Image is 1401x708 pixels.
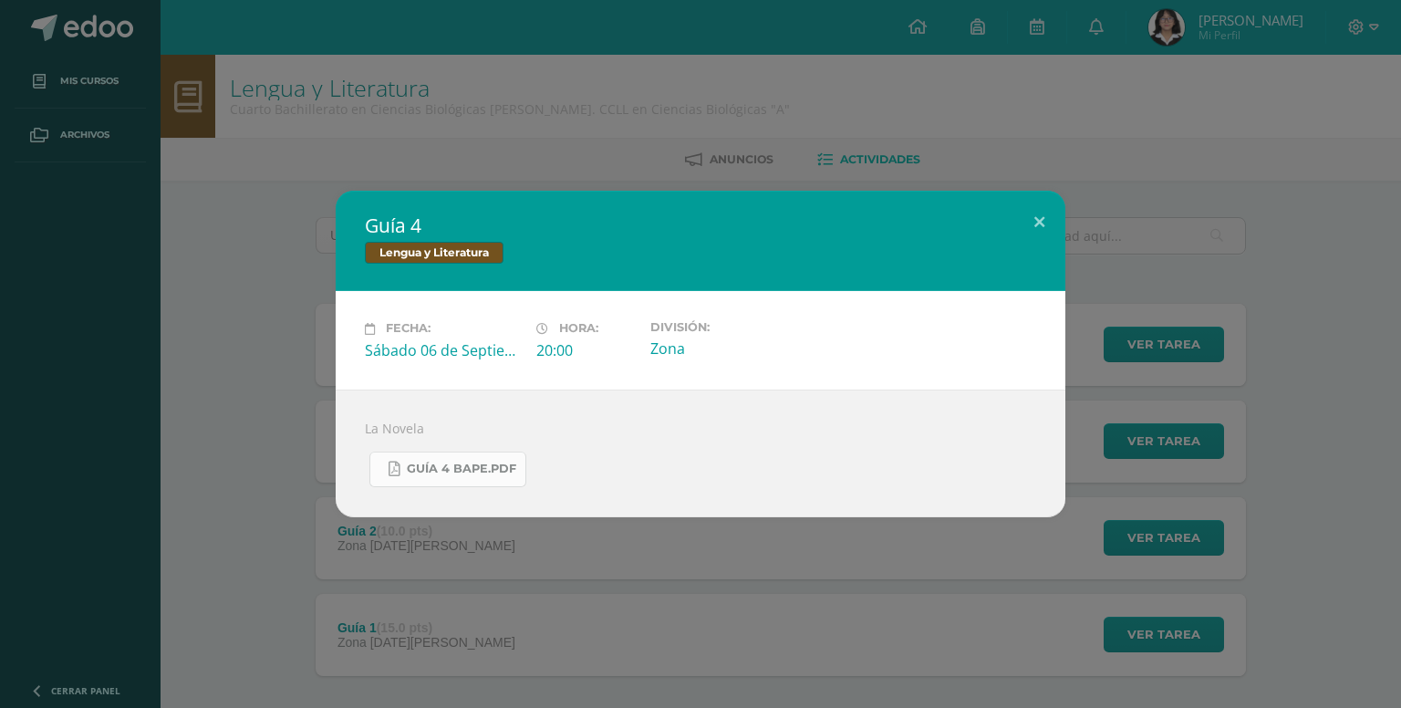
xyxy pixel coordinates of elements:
span: Fecha: [386,322,431,336]
span: Hora: [559,322,598,336]
div: Sábado 06 de Septiembre [365,340,522,360]
div: Zona [650,338,807,359]
a: Guía 4 BAPE.pdf [369,452,526,487]
h2: Guía 4 [365,213,1036,238]
div: 20:00 [536,340,636,360]
label: División: [650,320,807,334]
span: Lengua y Literatura [365,242,503,264]
div: La Novela [336,390,1065,517]
span: Guía 4 BAPE.pdf [407,462,516,476]
button: Close (Esc) [1013,191,1065,253]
